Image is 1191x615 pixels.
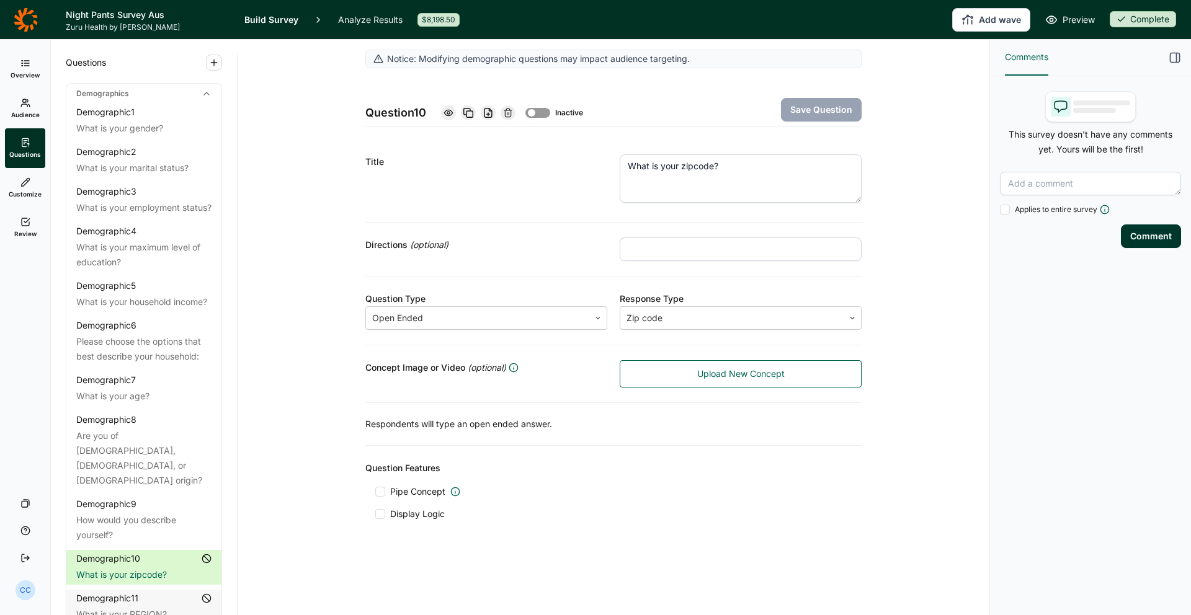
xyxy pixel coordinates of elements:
[781,98,862,122] button: Save Question
[76,106,135,118] div: Demographic 1
[1121,224,1181,248] button: Comment
[697,368,785,380] span: Upload New Concept
[76,428,212,488] div: Are you of [DEMOGRAPHIC_DATA], [DEMOGRAPHIC_DATA], or [DEMOGRAPHIC_DATA] origin?
[76,592,138,604] div: Demographic 11
[5,128,45,168] a: Questions
[66,55,106,70] span: Questions
[1000,127,1181,157] p: This survey doesn't have any comments yet. Yours will be the first!
[9,150,41,159] span: Questions
[76,374,136,386] div: Demographic 7
[5,89,45,128] a: Audience
[76,121,212,136] div: What is your gender?
[1110,11,1176,29] button: Complete
[390,485,445,498] span: Pipe Concept
[11,71,40,79] span: Overview
[76,319,136,332] div: Demographic 6
[365,418,862,430] p: Respondents will type an open ended answer.
[76,414,136,426] div: Demographic 8
[1005,50,1048,64] span: Comments
[66,22,230,32] span: Zuru Health by [PERSON_NAME]
[76,225,136,237] div: Demographic 4
[76,389,212,404] div: What is your age?
[66,7,230,22] h1: Night Pants Survey Aus
[365,461,862,476] div: Question Features
[76,161,212,175] div: What is your marital status?
[501,105,515,120] div: Delete
[76,185,136,198] div: Demographic 3
[76,513,212,542] div: How would you describe yourself?
[5,49,45,89] a: Overview
[620,291,862,306] div: Response Type
[620,154,862,203] textarea: What is your zipcode?
[1005,40,1048,76] button: Comments
[76,146,136,158] div: Demographic 2
[468,360,506,375] span: (optional)
[76,280,136,292] div: Demographic 5
[76,294,212,309] div: What is your household income?
[555,108,575,118] div: Inactive
[390,508,445,520] span: Display Logic
[76,498,136,510] div: Demographic 9
[365,291,607,306] div: Question Type
[76,200,212,215] div: What is your employment status?
[365,50,862,68] div: Notice: Modifying demographic questions may impact audience targeting.
[1063,12,1095,27] span: Preview
[365,154,607,169] div: Title
[5,168,45,208] a: Customize
[9,190,42,198] span: Customize
[365,237,607,252] div: Directions
[417,13,460,27] div: $8,198.50
[952,8,1030,32] button: Add wave
[1110,11,1176,27] div: Complete
[76,567,212,582] div: What is your zipcode?
[410,237,448,252] span: (optional)
[16,580,35,600] div: CC
[76,552,140,565] div: Demographic 10
[66,84,221,104] div: Demographics
[365,360,607,375] div: Concept Image or Video
[1045,12,1095,27] a: Preview
[14,229,37,238] span: Review
[76,240,212,270] div: What is your maximum level of education?
[365,104,426,122] span: Question 10
[5,208,45,247] a: Review
[76,334,212,364] div: Please choose the options that best describe your household:
[11,110,40,119] span: Audience
[1015,205,1097,215] span: Applies to entire survey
